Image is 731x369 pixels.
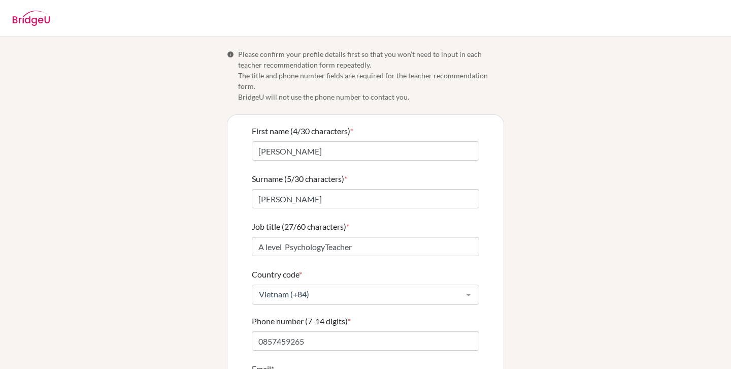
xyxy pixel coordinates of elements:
[252,173,347,185] label: Surname (5/30 characters)
[238,49,504,102] span: Please confirm your profile details first so that you won’t need to input in each teacher recomme...
[252,141,479,161] input: Enter your first name
[12,11,50,26] img: BridgeU logo
[252,331,479,351] input: Enter your number
[252,315,351,327] label: Phone number (7-14 digits)
[256,289,458,299] span: Vietnam (+84)
[252,221,349,233] label: Job title (27/60 characters)
[252,189,479,208] input: Enter your surname
[252,268,302,281] label: Country code
[227,51,234,58] span: Info
[252,125,353,137] label: First name (4/30 characters)
[252,237,479,256] input: Enter your job title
